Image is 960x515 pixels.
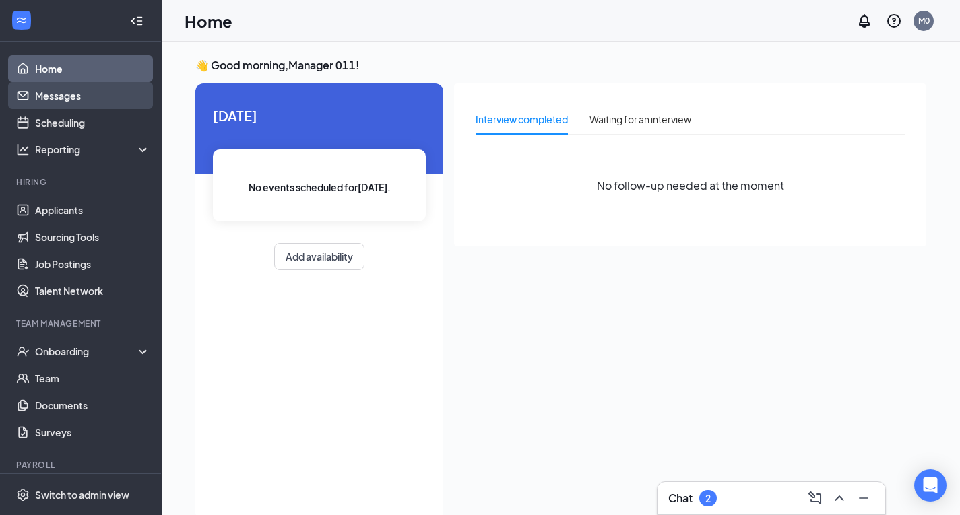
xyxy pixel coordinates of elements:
a: Surveys [35,419,150,446]
svg: Settings [16,488,30,502]
a: Job Postings [35,250,150,277]
span: No follow-up needed at the moment [597,177,784,194]
h1: Home [185,9,232,32]
svg: UserCheck [16,345,30,358]
a: Home [35,55,150,82]
svg: Notifications [856,13,872,29]
div: Open Intercom Messenger [914,469,947,502]
div: M0 [918,15,930,26]
div: Interview completed [476,112,568,127]
div: Team Management [16,318,148,329]
h3: Chat [668,491,693,506]
a: Talent Network [35,277,150,304]
button: Minimize [853,487,874,509]
span: [DATE] [213,105,426,126]
button: ChevronUp [829,487,850,509]
svg: WorkstreamLogo [15,13,28,27]
a: Scheduling [35,109,150,136]
h3: 👋 Good morning, Manager 011 ! [195,58,926,73]
svg: Analysis [16,143,30,156]
a: Team [35,365,150,392]
a: Sourcing Tools [35,224,150,250]
svg: QuestionInfo [886,13,902,29]
button: ComposeMessage [804,487,826,509]
div: Reporting [35,143,151,156]
button: Add availability [274,243,364,270]
div: 2 [705,493,711,504]
div: Onboarding [35,345,139,358]
div: Waiting for an interview [589,112,691,127]
span: No events scheduled for [DATE] . [249,180,391,195]
svg: Collapse [130,14,143,28]
svg: ComposeMessage [807,490,823,506]
div: Switch to admin view [35,488,129,502]
svg: Minimize [856,490,872,506]
a: Applicants [35,197,150,224]
a: Messages [35,82,150,109]
a: Documents [35,392,150,419]
div: Hiring [16,176,148,188]
div: Payroll [16,459,148,471]
svg: ChevronUp [831,490,847,506]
